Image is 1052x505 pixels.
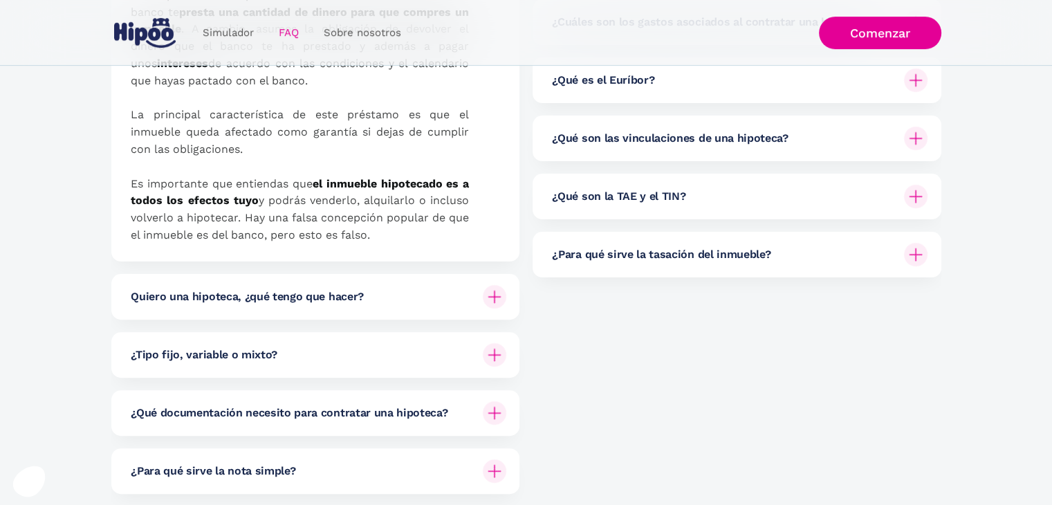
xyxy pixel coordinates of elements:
[190,19,266,46] a: Simulador
[552,189,685,204] h6: ¿Qué son la TAE y el TIN?
[131,347,277,362] h6: ¿Tipo fijo, variable o mixto?
[111,12,179,53] a: home
[552,247,770,262] h6: ¿Para qué sirve la tasación del inmueble?
[131,405,447,421] h6: ¿Qué documentación necesito para contratar una hipoteca?
[266,19,311,46] a: FAQ
[552,73,654,88] h6: ¿Qué es el Euríbor?
[552,131,788,146] h6: ¿Qué son las vinculaciones de una hipoteca?
[131,177,469,208] strong: el inmueble hipotecado es a todos los efectos tuyo
[131,289,364,304] h6: Quiero una hipoteca, ¿qué tengo que hacer?
[311,19,414,46] a: Sobre nosotros
[131,463,295,479] h6: ¿Para qué sirve la nota simple?
[819,17,941,49] a: Comenzar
